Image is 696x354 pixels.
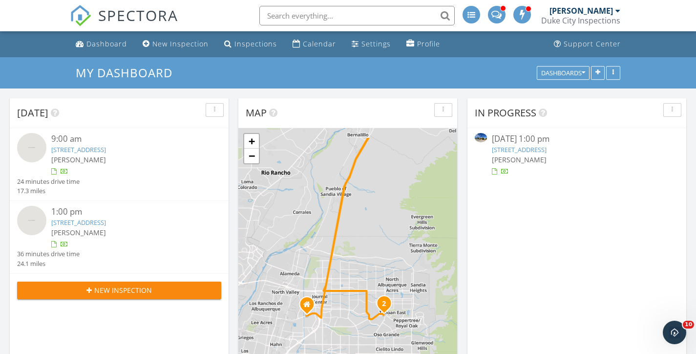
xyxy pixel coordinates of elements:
[17,249,80,259] div: 36 minutes drive time
[492,155,547,164] span: [PERSON_NAME]
[17,282,221,299] button: New Inspection
[492,133,662,145] div: [DATE] 1:00 pm
[17,106,48,119] span: [DATE]
[307,304,313,310] div: 3700 Osuna Rd NE #514, Albuquerque NM 87109
[475,106,536,119] span: In Progress
[475,133,679,177] a: [DATE] 1:00 pm [STREET_ADDRESS] [PERSON_NAME]
[246,106,267,119] span: Map
[564,39,621,48] div: Support Center
[94,285,152,295] span: New Inspection
[541,69,585,76] div: Dashboards
[492,145,547,154] a: [STREET_ADDRESS]
[152,39,209,48] div: New Inspection
[402,35,444,53] a: Profile
[220,35,281,53] a: Inspections
[51,206,205,218] div: 1:00 pm
[17,206,221,268] a: 1:00 pm [STREET_ADDRESS] [PERSON_NAME] 36 minutes drive time 24.1 miles
[234,39,277,48] div: Inspections
[244,134,259,149] a: Zoom in
[98,5,178,25] span: SPECTORA
[382,301,386,308] i: 2
[76,65,181,81] a: My Dashboard
[51,155,106,164] span: [PERSON_NAME]
[244,149,259,163] a: Zoom out
[70,13,178,34] a: SPECTORA
[541,16,620,25] div: Duke City Inspections
[537,66,590,80] button: Dashboards
[139,35,212,53] a: New Inspection
[17,206,46,235] img: streetview
[17,259,80,268] div: 24.1 miles
[384,303,390,309] div: 11052 Bridgepointe NE, Albuquerque, NM 87111
[17,186,80,196] div: 17.3 miles
[17,133,46,162] img: streetview
[475,133,487,142] img: 9541294%2Fcover_photos%2FHaQFS1xfNw5KpTVaOyO2%2Fsmall.jpg
[70,5,91,26] img: The Best Home Inspection Software - Spectora
[17,177,80,186] div: 24 minutes drive time
[417,39,440,48] div: Profile
[289,35,340,53] a: Calendar
[51,133,205,145] div: 9:00 am
[663,321,686,344] iframe: Intercom live chat
[86,39,127,48] div: Dashboard
[303,39,336,48] div: Calendar
[549,6,613,16] div: [PERSON_NAME]
[51,228,106,237] span: [PERSON_NAME]
[361,39,391,48] div: Settings
[72,35,131,53] a: Dashboard
[348,35,395,53] a: Settings
[259,6,455,25] input: Search everything...
[550,35,625,53] a: Support Center
[683,321,694,329] span: 10
[51,145,106,154] a: [STREET_ADDRESS]
[51,218,106,227] a: [STREET_ADDRESS]
[17,133,221,196] a: 9:00 am [STREET_ADDRESS] [PERSON_NAME] 24 minutes drive time 17.3 miles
